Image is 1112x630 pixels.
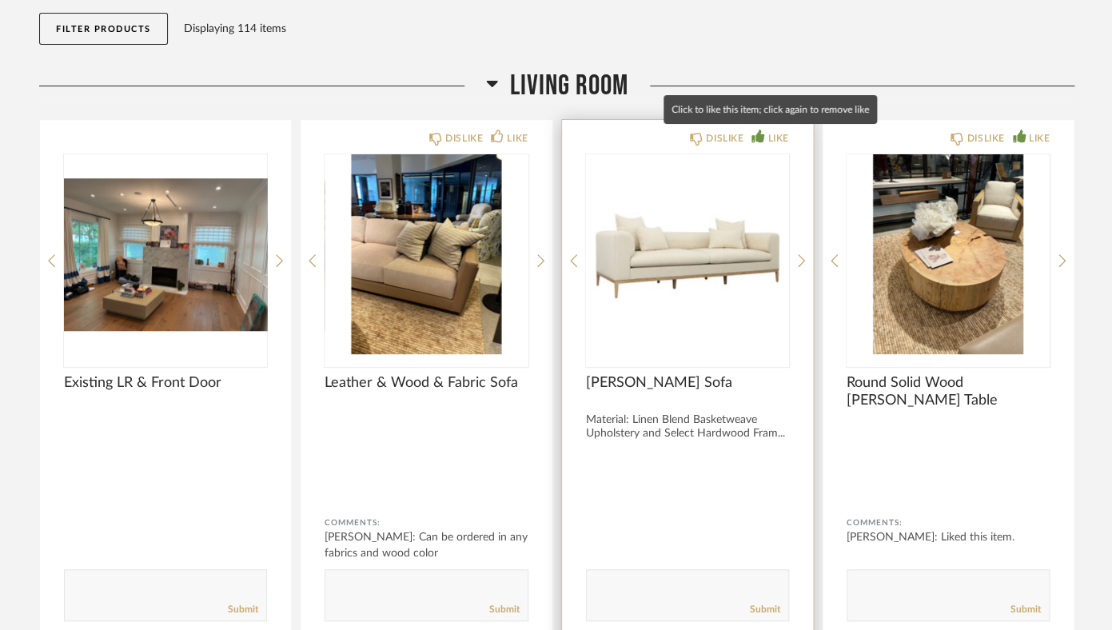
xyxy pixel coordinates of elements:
[489,603,520,616] a: Submit
[847,529,1050,545] div: [PERSON_NAME]: Liked this item.
[39,13,168,45] button: Filter Products
[967,130,1004,146] div: DISLIKE
[325,154,528,354] div: 2
[847,515,1050,531] div: Comments:
[847,154,1050,354] div: 0
[586,374,789,392] span: [PERSON_NAME] Sofa
[228,603,258,616] a: Submit
[767,130,788,146] div: LIKE
[507,130,528,146] div: LIKE
[325,515,528,531] div: Comments:
[847,154,1050,354] img: undefined
[847,374,1050,409] span: Round Solid Wood [PERSON_NAME] Table
[586,413,789,441] div: Material: Linen Blend Basketweave Upholstery and Select Hardwood Fram...
[706,130,743,146] div: DISLIKE
[325,154,528,354] img: undefined
[1029,130,1050,146] div: LIKE
[184,20,1067,38] div: Displaying 114 items
[750,603,780,616] a: Submit
[64,154,267,354] div: 0
[64,154,267,354] img: undefined
[445,130,483,146] div: DISLIKE
[586,154,789,354] div: 0
[325,529,528,561] div: [PERSON_NAME]: Can be ordered in any fabrics and wood color
[64,374,267,392] span: Existing LR & Front Door
[1010,603,1041,616] a: Submit
[586,154,789,354] img: undefined
[510,69,628,103] span: Living Room
[325,374,528,392] span: Leather & Wood & Fabric Sofa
